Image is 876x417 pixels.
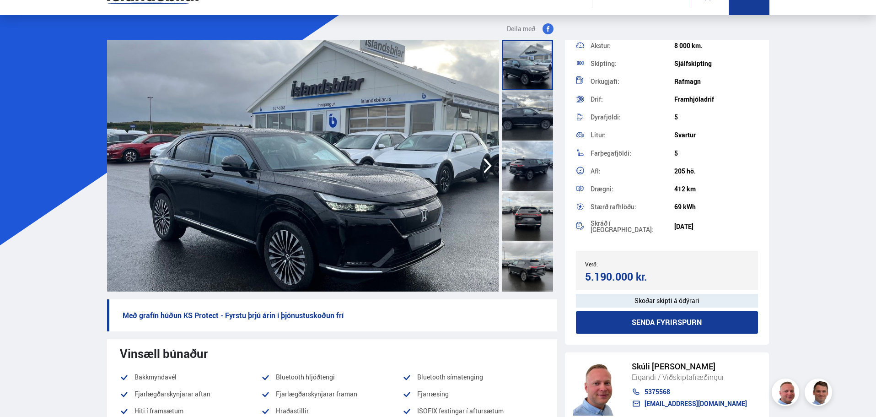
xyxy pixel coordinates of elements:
img: 3682429.jpeg [107,40,499,292]
div: 5 [674,114,758,121]
div: Skipting: [591,60,674,67]
div: 412 km [674,185,758,193]
a: [EMAIL_ADDRESS][DOMAIN_NAME] [632,400,747,407]
div: Dyrafjöldi: [591,114,674,120]
img: siFngHWaQ9KaOqBr.png [573,361,623,416]
button: Opna LiveChat spjallviðmót [7,4,35,31]
button: Deila með: [503,23,557,34]
p: Með grafín húðun KS Protect - Fyrstu þrjú árin í þjónustuskoðun frí [107,299,557,331]
div: Framhjóladrif [674,96,758,103]
div: Sjálfskipting [674,60,758,67]
button: Senda fyrirspurn [576,311,758,334]
a: 5375568 [632,388,747,395]
span: Deila með: [507,23,537,34]
div: Svartur [674,131,758,139]
div: Afl: [591,168,674,174]
li: Fjarlægðarskynjarar framan [261,389,403,400]
div: 8 000 km. [674,42,758,49]
div: Farþegafjöldi: [591,150,674,157]
div: 69 kWh [674,203,758,211]
li: Hraðastillir [261,406,403,417]
div: Skoðar skipti á ódýrari [576,294,758,308]
div: Orkugjafi: [591,78,674,85]
li: Fjarlægðarskynjarar aftan [120,389,261,400]
div: Rafmagn [674,78,758,85]
div: [DATE] [674,223,758,230]
div: Drif: [591,96,674,103]
div: Verð: [585,261,667,267]
li: Bluetooth símatenging [403,372,544,383]
div: Skráð í [GEOGRAPHIC_DATA]: [591,220,674,233]
img: siFngHWaQ9KaOqBr.png [773,380,801,407]
div: 205 hö. [674,168,758,175]
div: Litur: [591,132,674,138]
li: Bakkmyndavél [120,372,261,383]
div: Skúli [PERSON_NAME] [632,362,747,371]
div: 5 [674,150,758,157]
li: Bluetooth hljóðtengi [261,372,403,383]
div: Drægni: [591,186,674,192]
div: 5.190.000 kr. [585,271,664,283]
li: ISOFIX festingar í aftursætum [403,406,544,417]
div: Vinsæll búnaður [120,347,544,360]
div: Stærð rafhlöðu: [591,204,674,210]
img: FbJEzSuNWCJXmdc-.webp [806,380,833,407]
div: Akstur: [591,43,674,49]
li: Hiti í framsætum [120,406,261,417]
div: Eigandi / Viðskiptafræðingur [632,371,747,383]
li: Fjarræsing [403,389,544,400]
